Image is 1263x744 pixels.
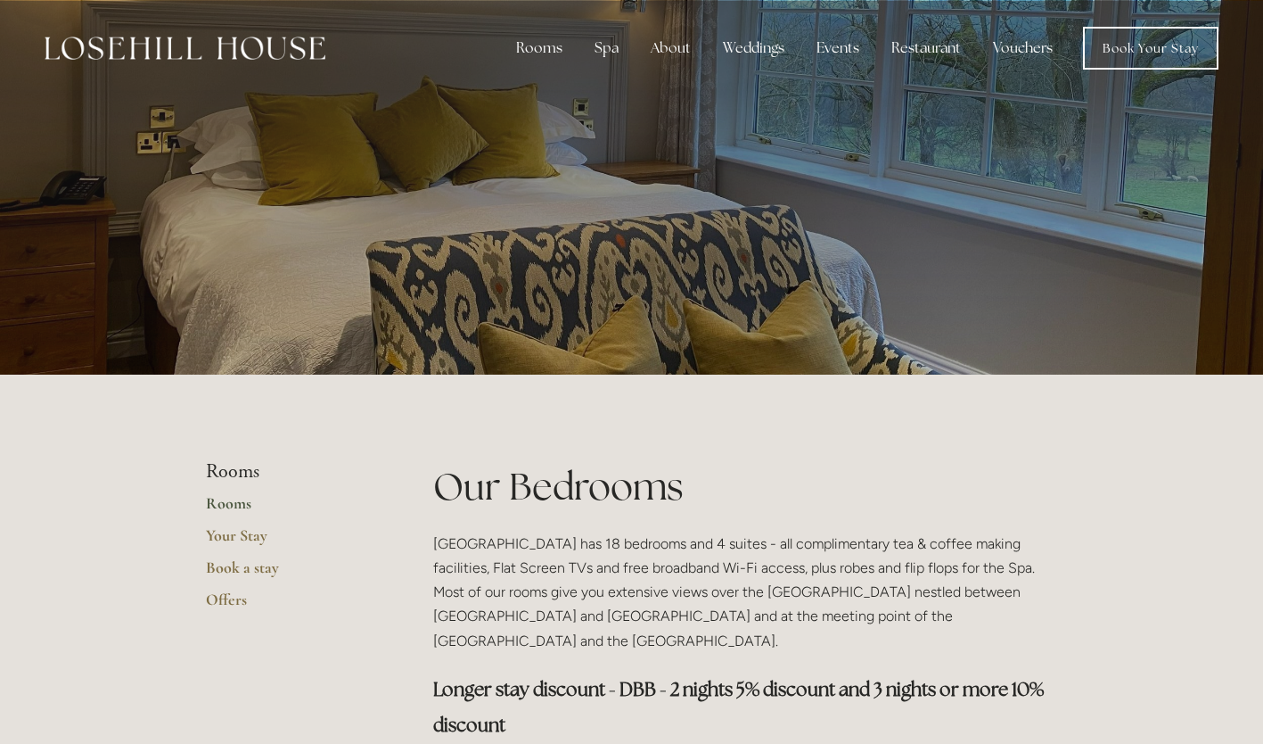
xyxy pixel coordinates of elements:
a: Your Stay [206,525,376,558]
li: Rooms [206,460,376,484]
a: Offers [206,590,376,622]
a: Rooms [206,493,376,525]
div: Weddings [709,30,799,66]
a: Book Your Stay [1083,27,1218,70]
a: Book a stay [206,558,376,590]
div: Events [802,30,873,66]
div: About [636,30,705,66]
p: [GEOGRAPHIC_DATA] has 18 bedrooms and 4 suites - all complimentary tea & coffee making facilities... [433,532,1058,653]
strong: Longer stay discount - DBB - 2 nights 5% discount and 3 nights or more 10% discount [433,677,1047,737]
div: Restaurant [877,30,975,66]
img: Losehill House [45,37,325,60]
h1: Our Bedrooms [433,460,1058,513]
div: Spa [580,30,633,66]
div: Rooms [502,30,577,66]
a: Vouchers [979,30,1067,66]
